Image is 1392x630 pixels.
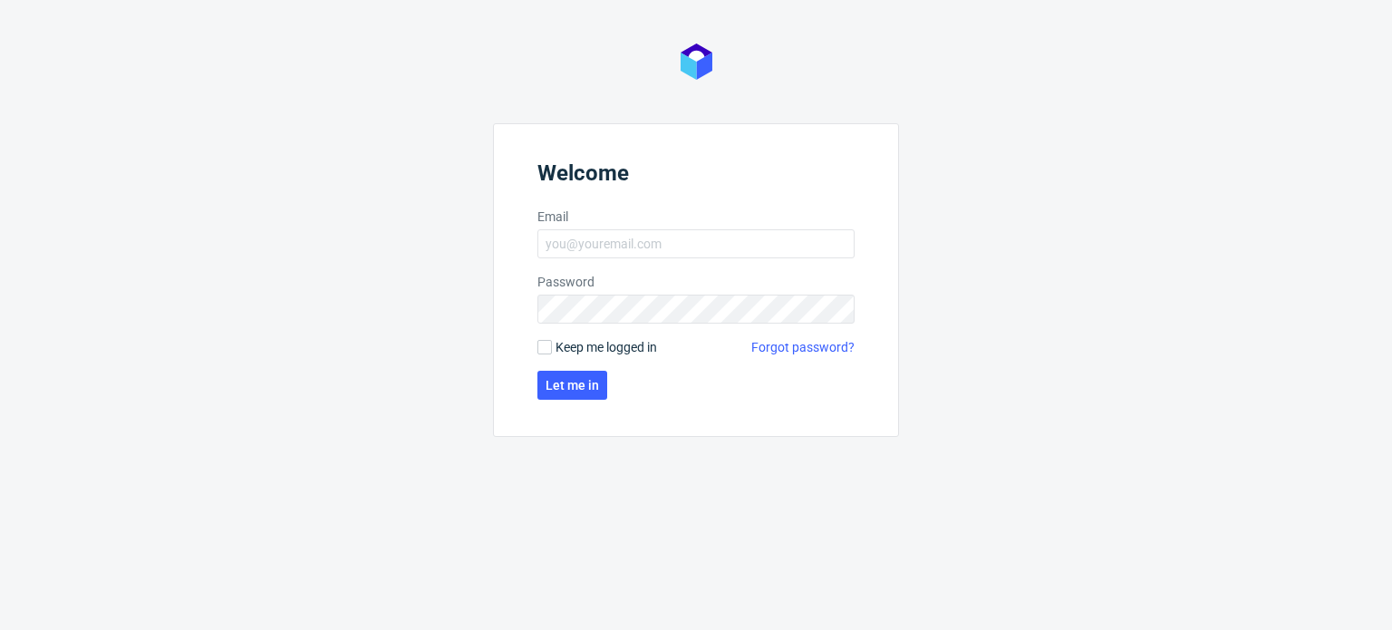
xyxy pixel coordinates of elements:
[751,338,855,356] a: Forgot password?
[537,371,607,400] button: Let me in
[537,208,855,226] label: Email
[556,338,657,356] span: Keep me logged in
[546,379,599,392] span: Let me in
[537,229,855,258] input: you@youremail.com
[537,273,855,291] label: Password
[537,160,855,193] header: Welcome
